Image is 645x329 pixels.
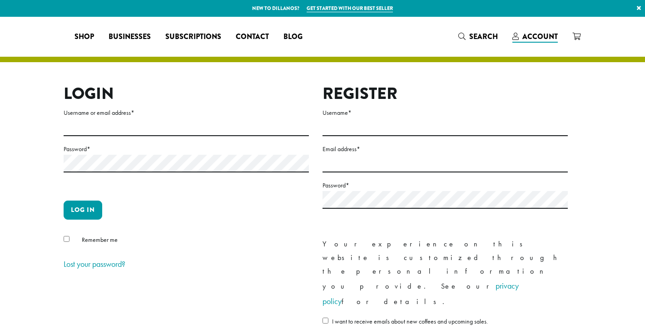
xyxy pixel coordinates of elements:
span: Blog [283,31,303,43]
a: Lost your password? [64,259,125,269]
label: Username [322,107,568,118]
span: Search [469,31,498,42]
span: Remember me [82,236,118,244]
span: Account [522,31,558,42]
span: Contact [236,31,269,43]
h2: Register [322,84,568,103]
label: Email address [322,143,568,155]
h2: Login [64,84,309,103]
a: Get started with our best seller [307,5,393,12]
a: Shop [67,29,101,44]
label: Password [322,180,568,191]
a: Search [451,29,505,44]
a: privacy policy [322,280,519,306]
span: I want to receive emails about new coffees and upcoming sales. [332,317,488,325]
span: Shop [74,31,94,43]
button: Log in [64,201,102,220]
span: Subscriptions [165,31,221,43]
label: Username or email address [64,107,309,118]
span: Businesses [109,31,151,43]
p: Your experience on this website is customized through the personal information you provide. See o... [322,237,568,309]
input: I want to receive emails about new coffees and upcoming sales. [322,318,328,324]
label: Password [64,143,309,155]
